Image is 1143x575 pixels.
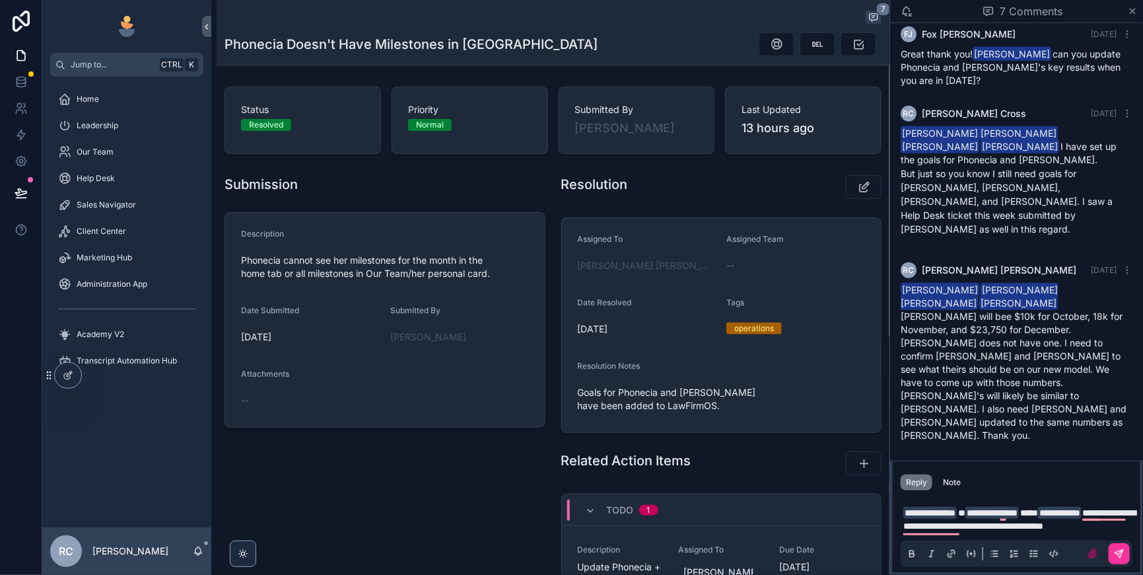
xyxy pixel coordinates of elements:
a: Client Center [50,219,203,243]
p: [DATE] [780,560,810,574]
span: Assigned Team [726,234,784,244]
span: Description [578,545,663,555]
a: Marketing Hub [50,246,203,270]
span: Ctrl [160,58,184,71]
a: [PERSON_NAME] [PERSON_NAME] [578,259,716,272]
span: Jump to... [71,59,155,70]
span: Todo [607,504,634,517]
div: Note [943,477,961,488]
span: Date Resolved [578,297,632,307]
span: Assigned To [578,234,623,244]
a: [PERSON_NAME] [390,330,466,344]
h1: Resolution [561,175,628,194]
span: Submitted By [575,103,699,116]
span: Leadership [77,120,118,131]
h1: Phonecia Doesn't Have Milestones in [GEOGRAPHIC_DATA] [225,35,598,54]
span: Home [77,94,99,104]
span: Priority [408,103,532,116]
span: Goals for Phonecia and [PERSON_NAME] have been added to LawFirmOS. [578,386,866,412]
span: -- [726,259,734,272]
a: Transcript Automation Hub [50,349,203,373]
span: Transcript Automation Hub [77,356,177,366]
span: RC [903,265,915,276]
div: Normal [416,119,444,131]
span: 7 [876,3,890,16]
span: [PERSON_NAME] will bee $10k for October, 18k for November, and $23,750 for December. [PERSON_NAME... [901,284,1126,441]
button: Reply [901,475,932,490]
span: [PERSON_NAME] [901,139,979,153]
span: -- [241,394,249,407]
span: Phonecia cannot see her milestones for the month in the home tab or all milestones in Our Team/he... [241,254,529,280]
div: To enrich screen reader interactions, please activate Accessibility in Grammarly extension settings [903,506,1135,533]
p: 13 hours ago [742,119,814,137]
span: Great thank you! can you update Phonecia and [PERSON_NAME]'s key results when you are in [DATE]? [901,48,1121,86]
h1: Submission [225,175,298,194]
span: [DATE] [1091,29,1117,39]
p: [DATE] [241,330,271,344]
span: Fox [PERSON_NAME] [922,28,1016,41]
span: RC [903,108,915,119]
span: K [186,59,197,70]
button: Note [938,475,966,490]
div: operations [734,323,774,334]
a: Academy V2 [50,323,203,346]
span: 7 Comments [1000,3,1062,19]
span: Resolution Notes [578,361,641,371]
span: [PERSON_NAME] [PERSON_NAME] [901,283,1058,310]
div: scrollable content [42,77,211,392]
div: Resolved [249,119,283,131]
h1: Related Action Items [561,451,691,470]
button: 7 [866,11,882,26]
span: Administration App [77,279,147,289]
span: Submitted By [390,305,440,315]
span: [PERSON_NAME] Cross [922,107,1026,120]
span: [PERSON_NAME] [901,283,979,297]
span: Description [241,229,284,239]
div: 1 [647,505,650,516]
span: Academy V2 [77,329,124,340]
span: Our Team [77,147,114,157]
span: [DATE] [1091,108,1117,118]
span: Help Desk [77,173,115,184]
div: I have set up the goals for Phonecia and [PERSON_NAME]. [901,127,1132,236]
span: Attachments [241,369,289,379]
span: Marketing Hub [77,252,132,263]
span: [PERSON_NAME] [973,47,1051,61]
p: [DATE] [578,323,608,336]
a: Sales Navigator [50,193,203,217]
p: But just so you know I still need goals for [PERSON_NAME], [PERSON_NAME], [PERSON_NAME], and [PER... [901,167,1132,236]
span: Tags [726,297,744,307]
span: Assigned To [679,545,764,555]
span: Sales Navigator [77,200,136,210]
a: Administration App [50,272,203,296]
a: Home [50,87,203,111]
a: Leadership [50,114,203,137]
span: Due Date [780,545,865,555]
span: FJ [905,29,913,40]
span: [PERSON_NAME] [979,296,1058,310]
p: [PERSON_NAME] [92,545,168,558]
span: [PERSON_NAME] [981,139,1059,153]
a: Help Desk [50,167,203,190]
span: [PERSON_NAME] [PERSON_NAME] [901,126,1058,140]
span: [PERSON_NAME] [PERSON_NAME] [922,264,1076,277]
a: Our Team [50,140,203,164]
a: [PERSON_NAME] [575,119,675,137]
span: Last Updated [742,103,865,116]
span: RC [59,543,73,559]
span: Client Center [77,226,126,237]
span: [DATE] [1091,265,1117,275]
span: Status [241,103,364,116]
img: App logo [116,16,137,37]
span: Date Submitted [241,305,299,315]
button: Jump to...CtrlK [50,53,203,77]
